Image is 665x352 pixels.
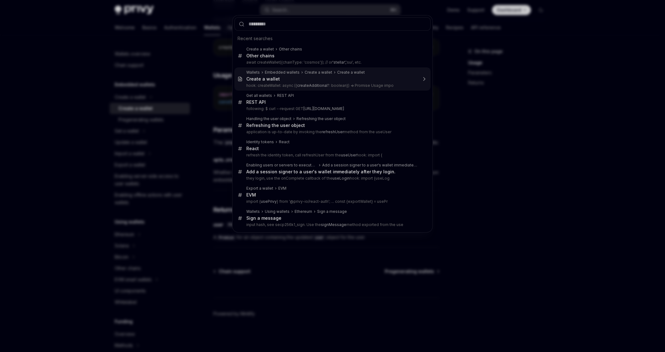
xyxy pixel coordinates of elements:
[332,176,350,181] b: useLogin
[246,215,281,221] div: Sign a message
[238,35,273,42] span: Recent searches
[265,70,300,75] div: Embedded wallets
[332,60,346,65] b: 'stellar',
[246,169,395,175] div: Add a session signer to a user's wallet immediately after they login.
[305,70,332,75] div: Create a wallet
[322,163,417,168] div: Add a session signer to a user's wallet immediately after they login.
[317,209,347,214] div: Sign a message
[246,139,274,144] div: Identity tokens
[261,199,277,204] b: usePrivy
[279,139,290,144] div: React
[246,192,256,198] div: EVM
[246,116,291,121] div: Handling the user object
[321,222,346,227] b: signMessage
[303,106,344,111] b: [URL][DOMAIN_NAME]
[246,83,417,88] p: hook: createWallet: async ({ ?: boolean}) => Promise Usage impo
[295,209,312,214] div: Ethereum
[246,176,417,181] p: they login, use the onComplete callback of the hook: import {useLog
[246,163,317,168] div: Enabling users or servers to execute transactions
[246,106,417,111] p: following: $ curl --request GET
[297,83,327,88] b: createAdditional
[246,222,417,227] p: input hash, see secp256k1_sign. Use the method exported from the use
[246,186,273,191] div: Export a wallet
[246,99,266,105] div: REST API
[246,146,259,151] div: React
[246,129,417,134] p: application is up-to-date by invoking the method from the useUser
[322,129,344,134] b: refreshUser
[246,123,305,128] div: Refreshing the user object
[246,47,274,52] div: Create a wallet
[279,47,302,52] div: Other chains
[246,93,272,98] div: Get all wallets
[341,153,357,157] b: useUser
[246,76,280,82] div: Create a wallet
[246,199,417,204] p: import { } from '@privy-io/react-auth'; ... const {exportWallet} = usePr
[246,53,275,59] div: Other chains
[278,186,286,191] div: EVM
[277,93,294,98] div: REST API
[246,70,260,75] div: Wallets
[337,70,365,75] div: Create a wallet
[246,60,417,65] p: await createWallet({chainType: 'cosmos'}); // or 'sui', etc.
[265,209,290,214] div: Using wallets
[246,209,260,214] div: Wallets
[246,153,417,158] p: refresh the identity token, call refreshUser from the hook: import {
[296,116,346,121] div: Refreshing the user object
